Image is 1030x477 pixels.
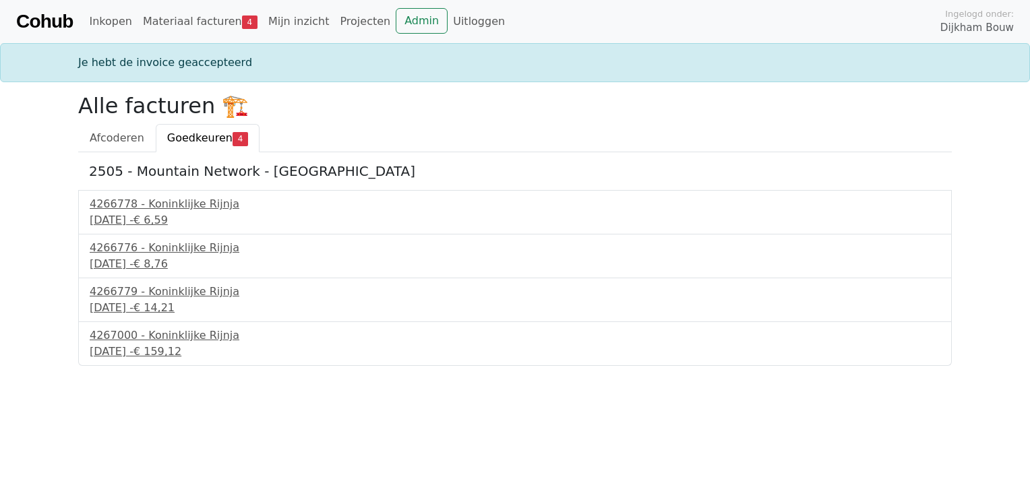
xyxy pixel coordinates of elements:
[233,132,248,146] span: 4
[16,5,73,38] a: Cohub
[84,8,137,35] a: Inkopen
[334,8,396,35] a: Projecten
[90,240,940,272] a: 4266776 - Koninklijke Rijnja[DATE] -€ 8,76
[90,196,940,228] a: 4266778 - Koninklijke Rijnja[DATE] -€ 6,59
[78,93,952,119] h2: Alle facturen 🏗️
[940,20,1014,36] span: Dijkham Bouw
[90,196,940,212] div: 4266778 - Koninklijke Rijnja
[133,345,181,358] span: € 159,12
[90,212,940,228] div: [DATE] -
[242,15,257,29] span: 4
[167,131,233,144] span: Goedkeuren
[133,257,168,270] span: € 8,76
[156,124,260,152] a: Goedkeuren4
[90,284,940,300] div: 4266779 - Koninklijke Rijnja
[90,327,940,360] a: 4267000 - Koninklijke Rijnja[DATE] -€ 159,12
[945,7,1014,20] span: Ingelogd onder:
[90,256,940,272] div: [DATE] -
[90,284,940,316] a: 4266779 - Koninklijke Rijnja[DATE] -€ 14,21
[78,124,156,152] a: Afcoderen
[448,8,510,35] a: Uitloggen
[90,344,940,360] div: [DATE] -
[90,300,940,316] div: [DATE] -
[396,8,448,34] a: Admin
[90,327,940,344] div: 4267000 - Koninklijke Rijnja
[70,55,960,71] div: Je hebt de invoice geaccepteerd
[133,301,175,314] span: € 14,21
[263,8,335,35] a: Mijn inzicht
[90,131,144,144] span: Afcoderen
[89,163,941,179] h5: 2505 - Mountain Network - [GEOGRAPHIC_DATA]
[133,214,168,226] span: € 6,59
[90,240,940,256] div: 4266776 - Koninklijke Rijnja
[138,8,263,35] a: Materiaal facturen4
